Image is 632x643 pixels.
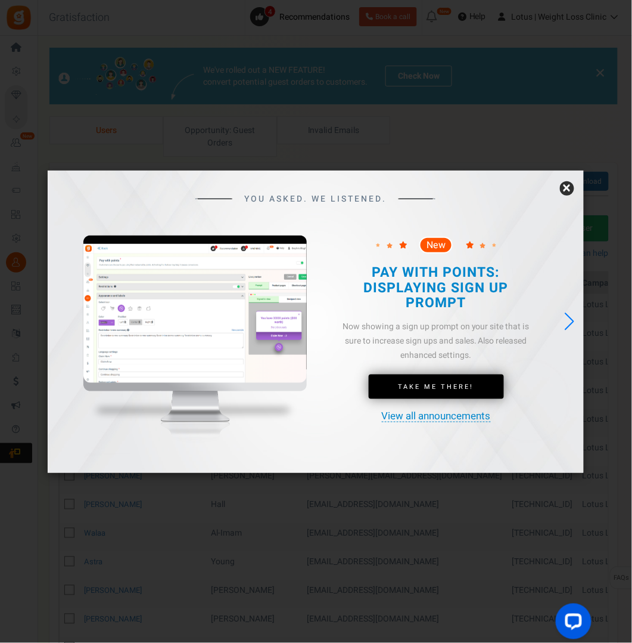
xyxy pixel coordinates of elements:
[426,240,446,250] span: New
[335,320,537,362] div: Now showing a sign up prompt on your site that is sure to increase sign ups and sales. Also relea...
[560,181,574,196] a: ×
[83,236,307,462] img: mockup
[369,375,504,400] a: Take Me There!
[83,244,307,383] img: screenshot
[345,265,527,311] h2: PAY WITH POINTS: DISPLAYING SIGN UP PROMPT
[562,308,578,335] div: Next slide
[244,194,387,203] span: YOU ASKED. WE LISTENED.
[382,411,491,422] a: View all announcements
